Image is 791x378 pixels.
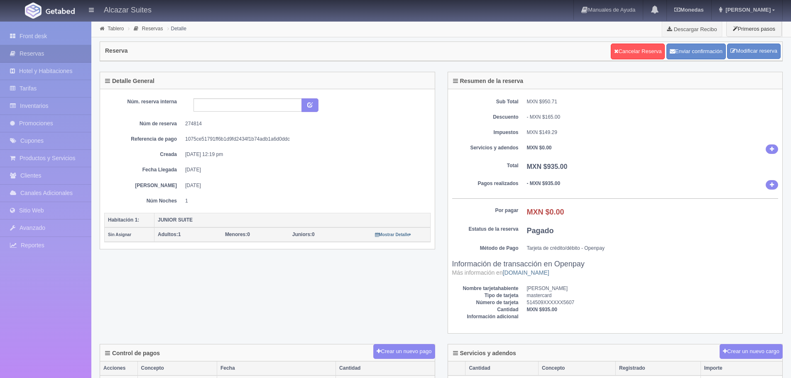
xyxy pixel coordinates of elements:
[527,163,568,170] b: MXN $935.00
[158,232,181,237] span: 1
[727,44,781,59] a: Modificar reserva
[726,21,782,37] button: Primeros pasos
[110,198,177,205] dt: Núm Noches
[110,136,177,143] dt: Referencia de pago
[108,232,131,237] small: Sin Asignar
[25,2,42,19] img: Getabed
[292,232,312,237] strong: Juniors:
[225,232,250,237] span: 0
[185,182,424,189] dd: [DATE]
[452,98,519,105] dt: Sub Total
[527,307,557,312] b: MXN $935.00
[105,350,160,356] h4: Control de pagos
[527,129,779,136] dd: MXN $149.29
[452,180,519,187] dt: Pagos realizados
[539,361,616,376] th: Concepto
[137,361,217,376] th: Concepto
[452,144,519,151] dt: Servicios y adendos
[452,285,519,292] dt: Nombre tarjetahabiente
[527,98,779,105] dd: MXN $950.71
[142,26,163,32] a: Reservas
[336,361,435,376] th: Cantidad
[110,166,177,173] dt: Fecha Llegada
[292,232,315,237] span: 0
[452,292,519,299] dt: Tipo de tarjeta
[185,166,424,173] dd: [DATE]
[452,306,519,313] dt: Cantidad
[185,120,424,127] dd: 274814
[154,213,431,227] th: JUNIOR SUITE
[527,245,779,252] dd: Tarjeta de crédito/débito - Openpay
[452,245,519,252] dt: Método de Pago
[527,180,561,186] b: - MXN $935.00
[185,198,424,205] dd: 1
[452,129,519,136] dt: Impuestos
[110,98,177,105] dt: Núm. reserva interna
[452,226,519,233] dt: Estatus de la reserva
[100,361,137,376] th: Acciones
[105,48,128,54] h4: Reserva
[452,260,779,277] h3: Información de transacción en Openpay
[700,361,782,376] th: Importe
[465,361,539,376] th: Cantidad
[452,313,519,320] dt: Información adicional
[527,145,552,151] b: MXN $0.00
[503,269,549,276] a: [DOMAIN_NAME]
[158,232,178,237] strong: Adultos:
[666,44,726,59] button: Enviar confirmación
[108,217,139,223] b: Habitación 1:
[452,207,519,214] dt: Por pagar
[527,227,554,235] b: Pagado
[611,44,665,59] a: Cancelar Reserva
[527,299,779,306] dd: 514509XXXXXX5607
[185,136,424,143] dd: 1075ce51791ff6b1d9fd2434f1b74adb1a6d0ddc
[527,292,779,299] dd: mastercard
[453,78,524,84] h4: Resumen de la reserva
[527,208,564,216] b: MXN $0.00
[615,361,700,376] th: Registrado
[108,26,124,32] a: Tablero
[527,285,779,292] dd: [PERSON_NAME]
[375,232,411,237] a: Mostrar Detalle
[373,344,435,359] button: Crear un nuevo pago
[185,151,424,158] dd: [DATE] 12:19 pm
[452,162,519,169] dt: Total
[720,344,783,359] button: Crear un nuevo cargo
[453,350,516,356] h4: Servicios y adendos
[662,21,722,37] a: Descargar Recibo
[674,7,703,13] b: Monedas
[104,4,152,15] h4: Alcazar Suites
[46,8,75,14] img: Getabed
[452,269,549,276] small: Más información en
[527,114,779,121] div: - MXN $165.00
[723,7,771,13] span: [PERSON_NAME]
[110,151,177,158] dt: Creada
[110,120,177,127] dt: Núm de reserva
[105,78,154,84] h4: Detalle General
[452,114,519,121] dt: Descuento
[165,24,189,32] li: Detalle
[225,232,247,237] strong: Menores:
[217,361,336,376] th: Fecha
[452,299,519,306] dt: Número de tarjeta
[110,182,177,189] dt: [PERSON_NAME]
